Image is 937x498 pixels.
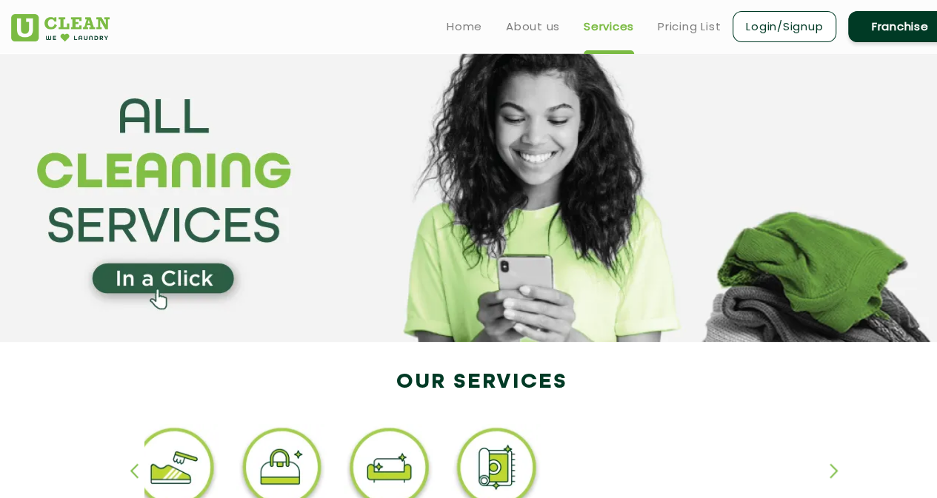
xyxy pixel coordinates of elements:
[584,18,634,36] a: Services
[733,11,836,42] a: Login/Signup
[447,18,482,36] a: Home
[11,14,110,41] img: UClean Laundry and Dry Cleaning
[658,18,721,36] a: Pricing List
[506,18,560,36] a: About us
